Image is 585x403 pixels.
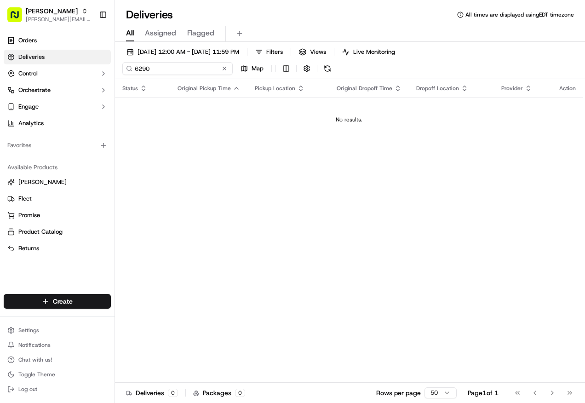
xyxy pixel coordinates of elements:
span: Pickup Location [255,85,295,92]
span: [PERSON_NAME] [18,178,67,186]
button: [PERSON_NAME] [26,6,78,16]
a: 📗Knowledge Base [6,130,74,146]
span: Notifications [18,341,51,349]
span: Provider [501,85,523,92]
span: Control [18,69,38,78]
span: Settings [18,327,39,334]
span: Knowledge Base [18,133,70,143]
p: Rows per page [376,388,421,397]
span: Engage [18,103,39,111]
div: Packages [193,388,245,397]
span: Map [252,64,264,73]
span: Status [122,85,138,92]
a: Returns [7,244,107,253]
div: 📗 [9,134,17,142]
span: Promise [18,211,40,219]
div: 0 [235,389,245,397]
div: Favorites [4,138,111,153]
span: Views [310,48,326,56]
a: Analytics [4,116,111,131]
h1: Deliveries [126,7,173,22]
button: Fleet [4,191,111,206]
button: Toggle Theme [4,368,111,381]
span: Orders [18,36,37,45]
button: Notifications [4,339,111,351]
a: [PERSON_NAME] [7,178,107,186]
button: Views [295,46,330,58]
button: Start new chat [156,91,167,102]
button: Engage [4,99,111,114]
span: Live Monitoring [353,48,395,56]
span: Dropoff Location [416,85,459,92]
div: Available Products [4,160,111,175]
button: [PERSON_NAME][EMAIL_ADDRESS][PERSON_NAME][DOMAIN_NAME] [26,16,92,23]
span: Orchestrate [18,86,51,94]
span: Fleet [18,195,32,203]
span: [DATE] 12:00 AM - [DATE] 11:59 PM [138,48,239,56]
span: Toggle Theme [18,371,55,378]
span: Analytics [18,119,44,127]
p: Welcome 👋 [9,37,167,52]
div: Page 1 of 1 [468,388,499,397]
a: Fleet [7,195,107,203]
button: Refresh [321,62,334,75]
img: Nash [9,9,28,28]
button: [PERSON_NAME] [4,175,111,190]
div: Deliveries [126,388,178,397]
span: Flagged [187,28,214,39]
button: Log out [4,383,111,396]
a: Powered byPylon [65,155,111,163]
button: Control [4,66,111,81]
span: Filters [266,48,283,56]
div: No results. [119,116,579,123]
span: Deliveries [18,53,45,61]
div: 💻 [78,134,85,142]
button: Map [236,62,268,75]
span: All [126,28,134,39]
button: Returns [4,241,111,256]
span: Returns [18,244,39,253]
a: Product Catalog [7,228,107,236]
a: Promise [7,211,107,219]
span: All times are displayed using EDT timezone [465,11,574,18]
div: 0 [168,389,178,397]
button: Filters [251,46,287,58]
button: Chat with us! [4,353,111,366]
img: 1736555255976-a54dd68f-1ca7-489b-9aae-adbdc363a1c4 [9,88,26,104]
div: Start new chat [31,88,151,97]
button: Settings [4,324,111,337]
span: Chat with us! [18,356,52,363]
div: Action [559,85,576,92]
button: Orchestrate [4,83,111,98]
span: Product Catalog [18,228,63,236]
div: We're available if you need us! [31,97,116,104]
span: Assigned [145,28,176,39]
span: Original Dropoff Time [337,85,392,92]
a: 💻API Documentation [74,130,151,146]
input: Type to search [122,62,233,75]
a: Orders [4,33,111,48]
button: Create [4,294,111,309]
button: Product Catalog [4,225,111,239]
button: Promise [4,208,111,223]
span: Log out [18,386,37,393]
button: [PERSON_NAME][PERSON_NAME][EMAIL_ADDRESS][PERSON_NAME][DOMAIN_NAME] [4,4,95,26]
button: [DATE] 12:00 AM - [DATE] 11:59 PM [122,46,243,58]
span: Pylon [92,156,111,163]
span: Original Pickup Time [178,85,231,92]
a: Deliveries [4,50,111,64]
input: Got a question? Start typing here... [24,59,166,69]
span: API Documentation [87,133,148,143]
button: Live Monitoring [338,46,399,58]
span: Create [53,297,73,306]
